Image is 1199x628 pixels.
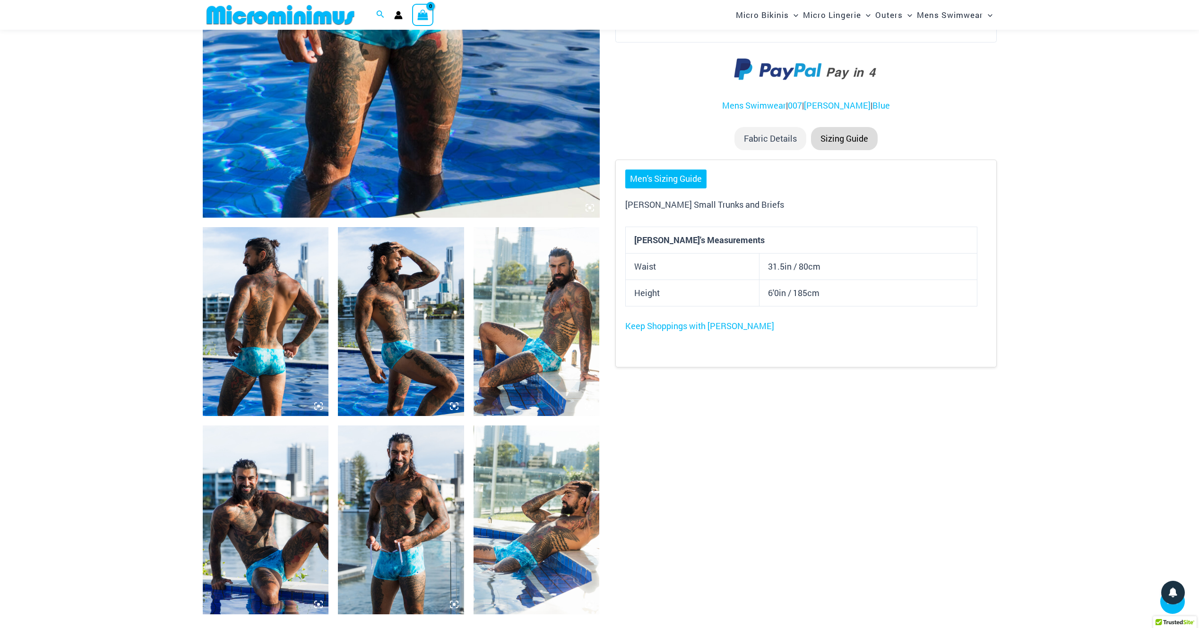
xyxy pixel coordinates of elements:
img: Bondi Ripples 007 Trunk [474,425,600,614]
a: Blue [872,100,890,111]
span: Menu Toggle [903,3,912,27]
a: Mens SwimwearMenu ToggleMenu Toggle [914,3,995,27]
span: Menu Toggle [789,3,798,27]
span: Menu Toggle [983,3,992,27]
span: Mens Swimwear [917,3,983,27]
img: MM SHOP LOGO FLAT [203,4,358,25]
td: Waist [626,254,759,280]
a: [PERSON_NAME] [804,100,871,111]
span: Menu Toggle [861,3,871,27]
p: [PERSON_NAME] Small Trunks and Briefs [625,198,977,212]
a: Keep Shoppings with [PERSON_NAME] [625,320,774,331]
a: Mens Swimwear [722,100,786,111]
th: [PERSON_NAME]'s Measurements [626,227,977,254]
a: Micro LingerieMenu ToggleMenu Toggle [801,3,873,27]
p: | | | [615,99,996,113]
a: View Shopping Cart, empty [412,4,434,25]
li: Sizing Guide [811,127,878,151]
span: Micro Lingerie [803,3,861,27]
span: Micro Bikinis [736,3,789,27]
img: Bondi Ripples 007 Trunk [474,227,600,416]
img: Bondi Ripples 007 Trunk [203,227,329,416]
a: Account icon link [394,11,403,19]
a: OutersMenu ToggleMenu Toggle [873,3,914,27]
a: Micro BikinisMenu ToggleMenu Toggle [733,3,801,27]
td: 6'0in / 185cm [759,280,977,306]
a: Men's Sizing Guide [625,170,707,188]
img: Bondi Ripples 007 Trunk [338,425,464,614]
td: Height [626,280,759,306]
a: Search icon link [376,9,385,21]
span: Outers [875,3,903,27]
nav: Site Navigation [732,1,997,28]
img: Bondi Ripples 007 Trunk [203,425,329,614]
li: Fabric Details [734,127,806,151]
td: 31.5in / 80cm [759,254,977,280]
a: 007 [788,100,802,111]
img: Bondi Ripples 007 Trunk [338,227,464,416]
